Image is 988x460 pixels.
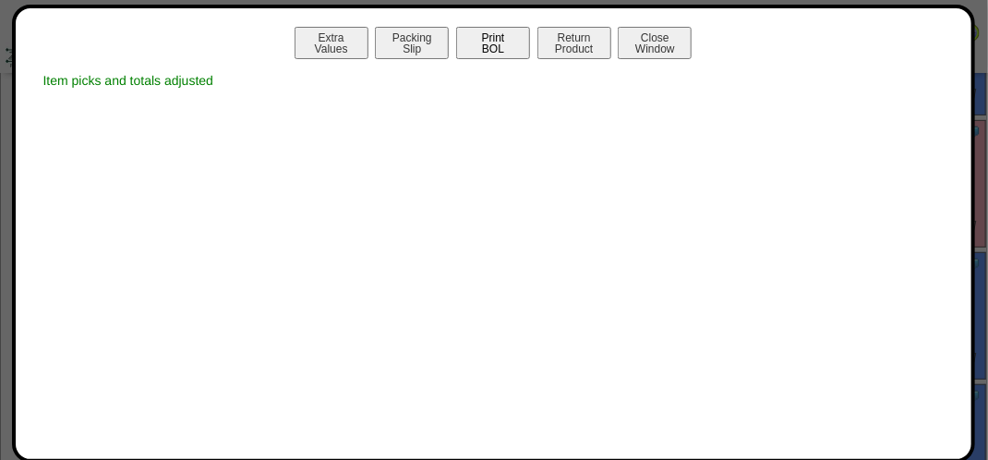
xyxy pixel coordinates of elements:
a: PackingSlip [373,42,454,55]
button: ExtraValues [295,27,368,59]
a: PrintBOL [454,42,536,55]
div: Item picks and totals adjusted [34,64,953,97]
button: PrintBOL [456,27,530,59]
button: ReturnProduct [537,27,611,59]
button: PackingSlip [375,27,449,59]
a: CloseWindow [616,42,693,55]
button: CloseWindow [618,27,692,59]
